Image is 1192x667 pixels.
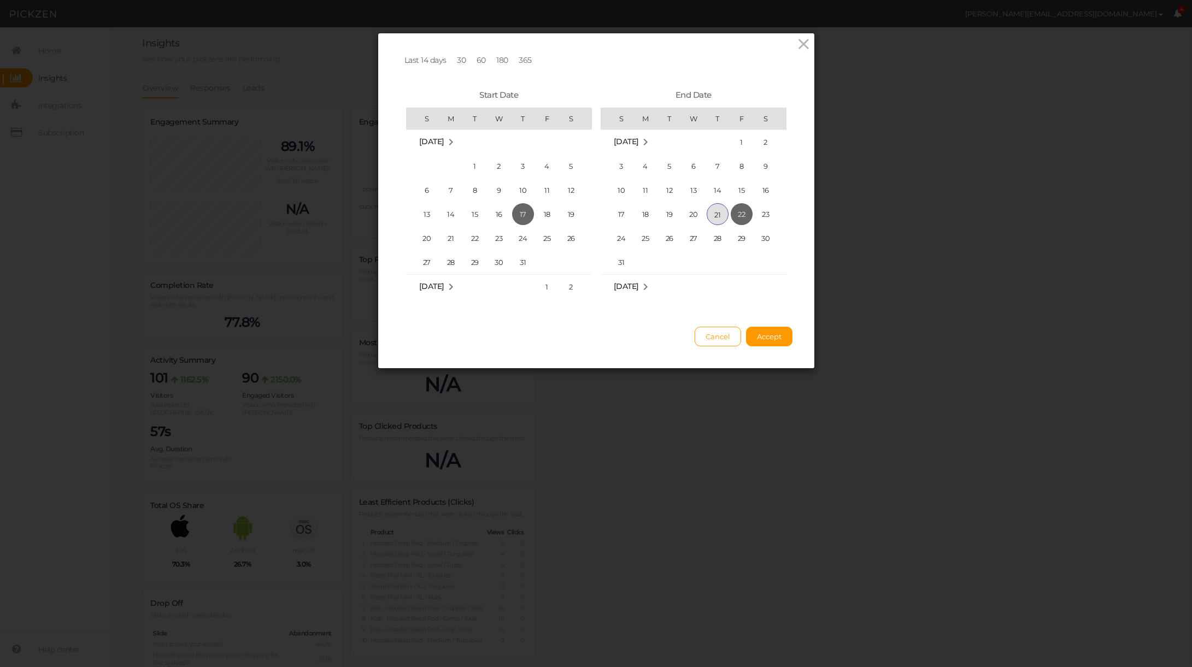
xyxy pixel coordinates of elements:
td: Wednesday August 20 2025 [682,202,706,226]
span: 16 [488,203,510,225]
span: 25 [635,227,656,249]
span: 30 [488,251,510,273]
span: 21 [707,203,729,225]
span: 3 [610,155,632,177]
span: 3 [512,155,534,177]
td: Saturday August 9 2025 [754,154,786,178]
td: Thursday August 14 2025 [706,178,730,202]
span: 13 [683,179,704,201]
span: 30 [755,227,777,249]
th: S [754,108,786,129]
td: August 2025 [601,129,682,154]
th: T [657,108,682,129]
td: Friday July 25 2025 [535,226,559,250]
td: Friday August 29 2025 [730,226,754,250]
td: Saturday July 12 2025 [559,178,592,202]
span: 6 [416,179,438,201]
span: 11 [635,179,656,201]
span: 4 [635,155,656,177]
tr: Week 4 [601,202,786,226]
span: 10 [610,179,632,201]
span: 1 [536,276,558,298]
td: Thursday August 28 2025 [706,226,730,250]
td: Monday July 21 2025 [439,226,463,250]
span: 1 [731,131,753,153]
tr: Week 1 [406,274,592,299]
span: 7 [707,155,729,177]
span: 6 [683,155,704,177]
tr: Week 1 [406,154,592,178]
td: Friday August 1 2025 [730,129,754,154]
span: [DATE] [419,281,444,291]
td: Saturday August 2 2025 [559,274,592,299]
td: Monday July 28 2025 [439,250,463,275]
span: 15 [464,203,486,225]
td: Wednesday July 16 2025 [487,202,511,226]
span: 14 [440,203,462,225]
a: 30 [453,51,470,69]
td: Wednesday August 6 2025 [682,154,706,178]
td: Tuesday July 15 2025 [463,202,487,226]
td: Wednesday July 30 2025 [487,250,511,275]
th: S [559,108,592,129]
span: 1 [464,155,486,177]
td: Saturday July 26 2025 [559,226,592,250]
span: 12 [659,179,680,201]
span: 29 [731,227,753,249]
span: 2 [488,155,510,177]
button: Accept [746,327,792,346]
span: 10 [512,179,534,201]
td: Wednesday July 2 2025 [487,154,511,178]
th: S [406,108,439,129]
td: Tuesday July 29 2025 [463,250,487,275]
td: Wednesday August 27 2025 [682,226,706,250]
a: 60 [472,51,490,69]
td: Wednesday August 13 2025 [682,178,706,202]
a: 180 [492,51,513,69]
span: 24 [512,227,534,249]
td: Monday July 7 2025 [439,178,463,202]
tr: Week 5 [406,250,592,275]
td: Monday August 25 2025 [633,226,657,250]
td: Sunday July 6 2025 [406,178,439,202]
td: Thursday July 3 2025 [511,154,535,178]
td: Thursday August 21 2025 [706,202,730,226]
td: Friday August 22 2025 [730,202,754,226]
a: 365 [514,51,536,69]
span: 9 [488,179,510,201]
td: Tuesday July 22 2025 [463,226,487,250]
span: 5 [659,155,680,177]
tr: Week 2 [601,154,786,178]
span: [DATE] [614,281,639,291]
span: 12 [560,179,582,201]
tr: Week 4 [406,226,592,250]
span: 25 [536,227,558,249]
span: 11 [536,179,558,201]
td: Tuesday August 26 2025 [657,226,682,250]
th: F [730,108,754,129]
span: 22 [731,203,753,225]
span: 2 [560,276,582,298]
span: 17 [610,203,632,225]
td: Tuesday July 8 2025 [463,178,487,202]
td: Sunday July 13 2025 [406,202,439,226]
th: T [463,108,487,129]
td: Thursday July 31 2025 [511,250,535,275]
span: 14 [707,179,729,201]
span: 19 [659,203,680,225]
span: 20 [683,203,704,225]
span: 13 [416,203,438,225]
span: Start Date [479,90,518,100]
td: Friday July 11 2025 [535,178,559,202]
span: 7 [440,179,462,201]
tr: Week 3 [601,178,786,202]
td: Wednesday July 23 2025 [487,226,511,250]
td: Sunday August 24 2025 [601,226,633,250]
td: Sunday August 17 2025 [601,202,633,226]
span: 23 [755,203,777,225]
span: 20 [416,227,438,249]
span: End Date [676,90,712,100]
td: Saturday July 19 2025 [559,202,592,226]
span: 4 [536,155,558,177]
th: S [601,108,633,129]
